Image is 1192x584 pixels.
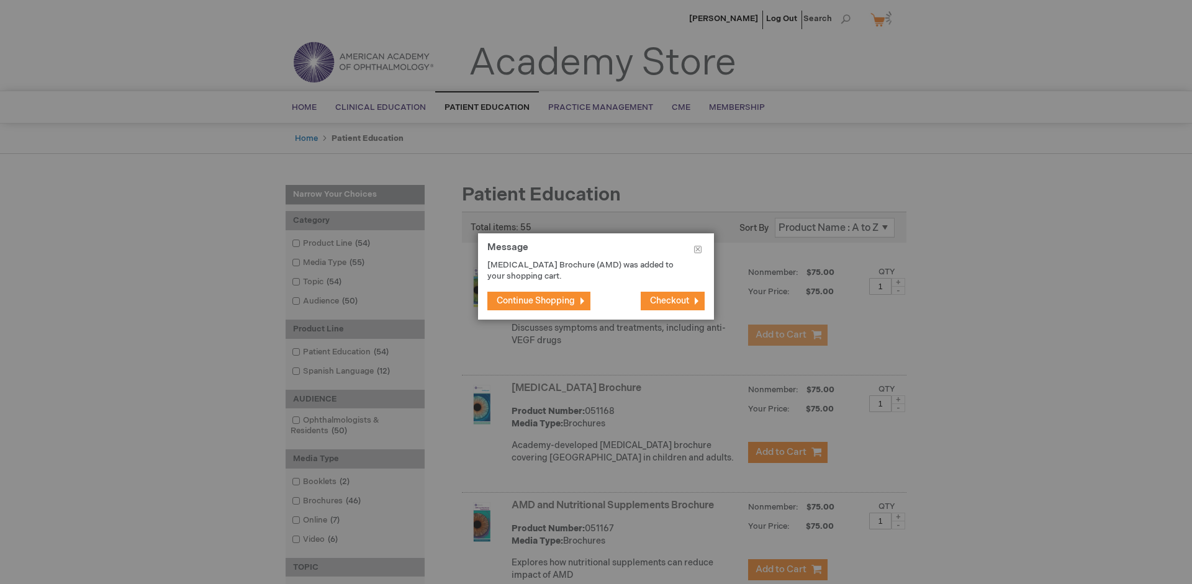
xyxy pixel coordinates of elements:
[487,292,590,310] button: Continue Shopping
[487,259,686,282] p: [MEDICAL_DATA] Brochure (AMD) was added to your shopping cart.
[487,243,705,259] h1: Message
[650,295,689,306] span: Checkout
[497,295,575,306] span: Continue Shopping
[641,292,705,310] button: Checkout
